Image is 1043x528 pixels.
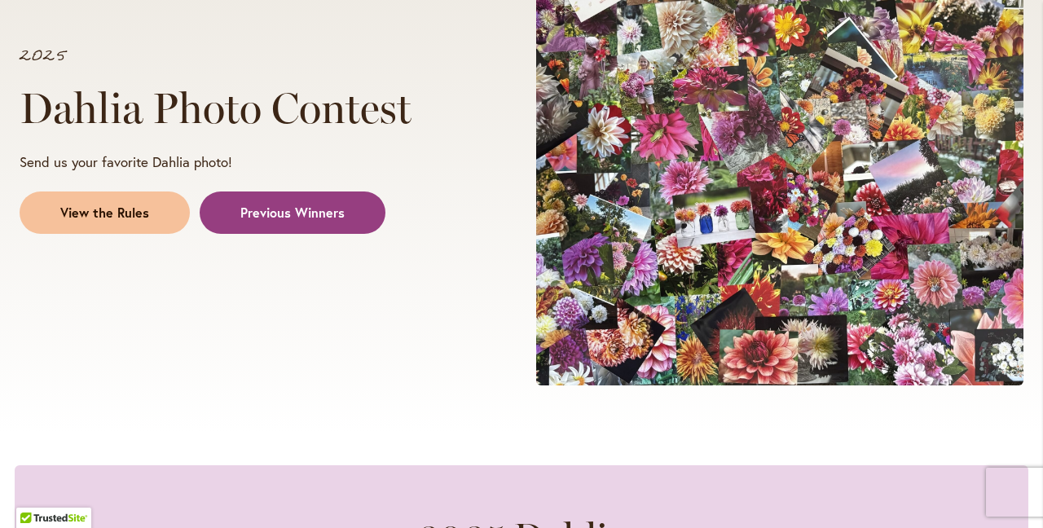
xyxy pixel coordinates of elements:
[20,48,474,64] p: 2025
[240,204,345,222] span: Previous Winners
[200,191,385,234] a: Previous Winners
[20,152,474,172] p: Send us your favorite Dahlia photo!
[20,84,474,133] h1: Dahlia Photo Contest
[20,191,190,234] a: View the Rules
[60,204,149,222] span: View the Rules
